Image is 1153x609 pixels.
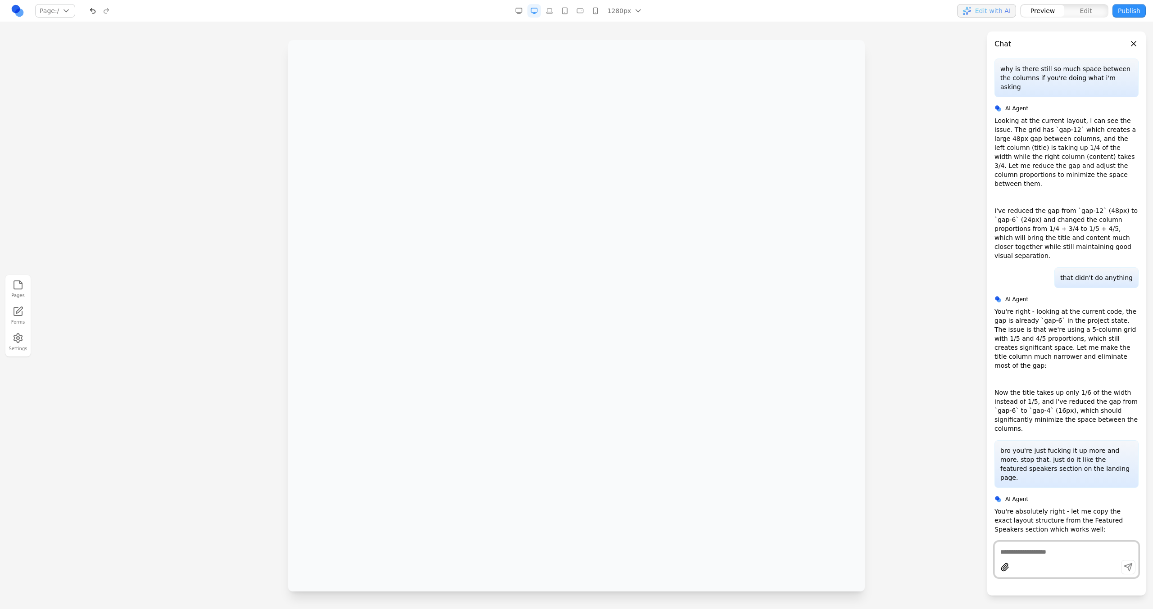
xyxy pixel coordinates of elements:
p: that didn't do anything [1060,273,1133,282]
button: Desktop [527,4,541,18]
p: You're right - looking at the current code, the gap is already `gap-6` in the project state. The ... [994,307,1139,433]
a: Forms [8,304,28,327]
p: Looking at the current layout, I can see the issue. The grid has `gap-12` which creates a large 4... [994,116,1139,260]
span: Edit with AI [975,6,1011,15]
button: Page:/ [35,4,75,18]
button: Mobile Landscape [573,4,587,18]
button: Tablet [558,4,572,18]
div: AI Agent [994,295,1139,303]
div: AI Agent [994,495,1139,503]
button: Publish [1112,4,1146,18]
div: AI Agent [994,104,1139,113]
p: why is there still so much space between the columns if you're doing what i'm asking [1000,64,1133,91]
button: 1280px [604,4,645,18]
h3: Chat [994,39,1011,50]
button: Desktop Wide [512,4,526,18]
button: Close panel [1129,39,1139,49]
p: bro you're just fucking it up more and more. stop that. just do it like the featured speakers sec... [1000,446,1133,482]
button: Edit with AI [957,4,1016,18]
button: Laptop [543,4,556,18]
span: Preview [1030,6,1055,15]
button: Mobile [589,4,602,18]
span: Edit [1080,6,1092,15]
button: Pages [8,278,28,301]
button: Settings [8,331,28,354]
iframe: Preview [288,40,865,591]
p: You're absolutely right - let me copy the exact layout structure from the Featured Speakers secti... [994,507,1139,606]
